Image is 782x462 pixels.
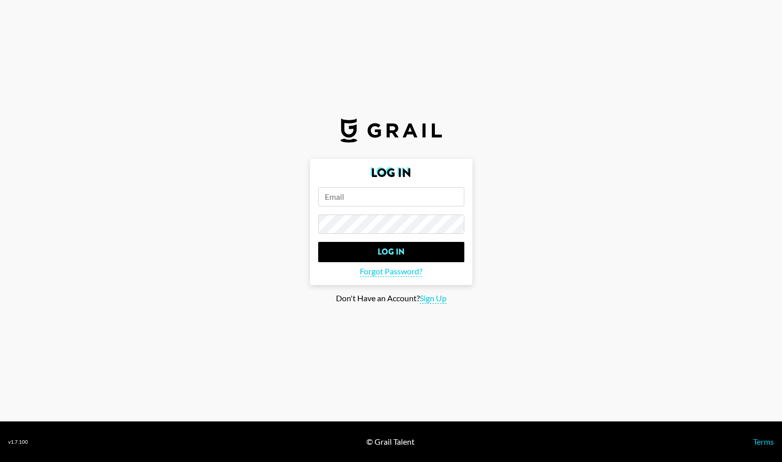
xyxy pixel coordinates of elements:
input: Email [318,187,464,206]
a: Terms [753,437,774,446]
h2: Log In [318,167,464,179]
div: © Grail Talent [366,437,415,447]
span: Sign Up [420,293,447,304]
span: Forgot Password? [360,266,422,277]
img: Grail Talent Logo [341,118,442,143]
div: v 1.7.100 [8,439,28,445]
div: Don't Have an Account? [8,293,774,304]
input: Log In [318,242,464,262]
